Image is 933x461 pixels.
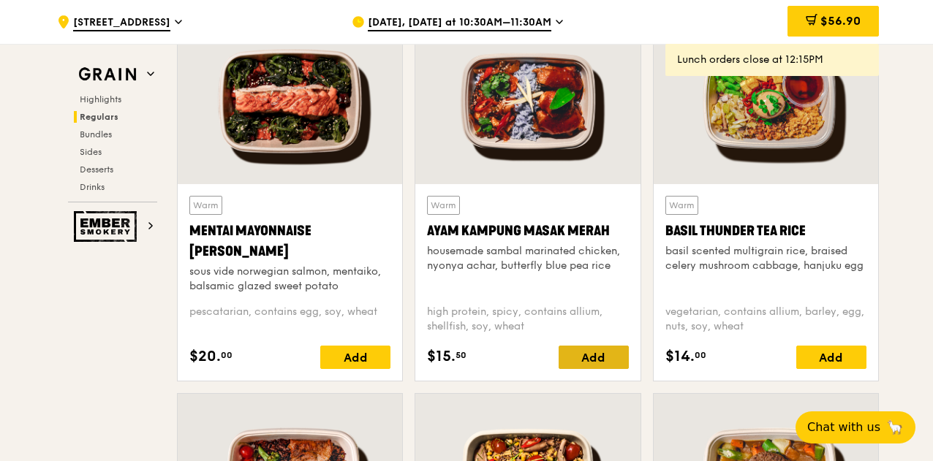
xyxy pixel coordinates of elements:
span: 🦙 [886,419,904,436]
div: Warm [189,196,222,215]
span: [STREET_ADDRESS] [73,15,170,31]
span: Bundles [80,129,112,140]
div: Basil Thunder Tea Rice [665,221,866,241]
div: Lunch orders close at 12:15PM [677,53,867,67]
div: Ayam Kampung Masak Merah [427,221,628,241]
div: Warm [427,196,460,215]
span: Regulars [80,112,118,122]
div: Add [796,346,866,369]
span: $15. [427,346,456,367]
button: Chat with us🦙 [796,411,915,443]
span: Desserts [80,164,113,175]
div: sous vide norwegian salmon, mentaiko, balsamic glazed sweet potato [189,264,390,294]
div: Warm [665,196,698,215]
span: Drinks [80,182,105,192]
div: pescatarian, contains egg, soy, wheat [189,305,390,334]
span: Sides [80,147,102,157]
img: Ember Smokery web logo [74,211,141,242]
div: vegetarian, contains allium, barley, egg, nuts, soy, wheat [665,305,866,334]
div: Add [559,346,629,369]
span: Chat with us [807,419,880,436]
span: [DATE], [DATE] at 10:30AM–11:30AM [368,15,551,31]
span: 50 [456,349,466,361]
span: Highlights [80,94,121,104]
span: 00 [221,349,233,361]
div: basil scented multigrain rice, braised celery mushroom cabbage, hanjuku egg [665,244,866,273]
div: housemade sambal marinated chicken, nyonya achar, butterfly blue pea rice [427,244,628,273]
span: $20. [189,346,221,367]
img: Grain web logo [74,61,141,88]
span: $14. [665,346,695,367]
div: Add [320,346,390,369]
div: Mentai Mayonnaise [PERSON_NAME] [189,221,390,262]
div: high protein, spicy, contains allium, shellfish, soy, wheat [427,305,628,334]
span: $56.90 [820,14,861,28]
span: 00 [695,349,706,361]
